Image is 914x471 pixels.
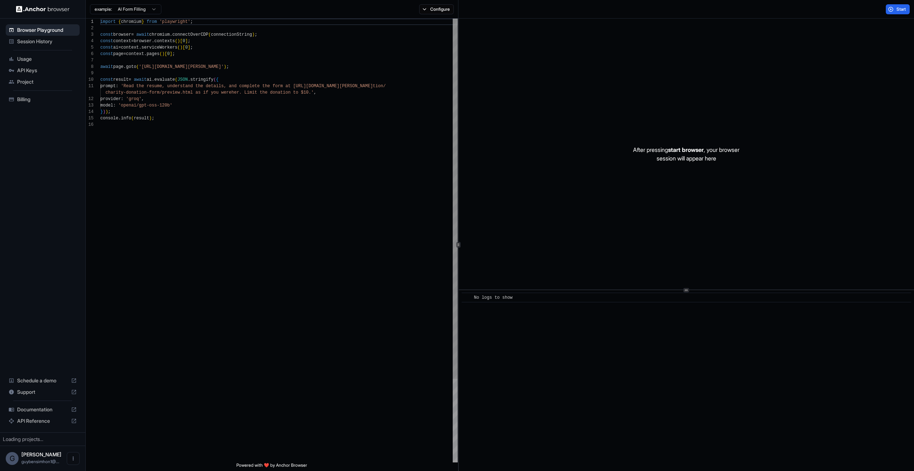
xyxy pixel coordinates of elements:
span: : [116,84,118,89]
span: await [136,32,149,37]
span: ; [255,32,257,37]
span: her. Limit the donation to $10.' [231,90,313,95]
span: from [147,19,157,24]
span: context [126,51,144,56]
button: Start [886,4,910,14]
span: page [113,51,124,56]
span: ; [188,39,190,44]
button: Open menu [67,452,80,465]
span: 'groq' [126,96,141,101]
span: serviceWorkers [141,45,177,50]
span: result [134,116,149,121]
span: ] [185,39,188,44]
span: chromium [121,19,142,24]
span: ( [136,64,139,69]
span: Start [897,6,907,12]
span: Powered with ❤️ by Anchor Browser [236,462,307,471]
div: 1 [86,19,94,25]
span: = [131,39,134,44]
span: contexts [154,39,175,44]
span: ] [188,45,190,50]
span: . [124,64,126,69]
span: example: [95,6,112,12]
div: Support [6,386,80,398]
div: Billing [6,94,80,105]
span: stringify [190,77,214,82]
div: 3 [86,31,94,38]
span: = [118,45,121,50]
span: 'playwright' [160,19,190,24]
span: const [100,51,113,56]
button: Configure [419,4,454,14]
span: import [100,19,116,24]
div: Documentation [6,404,80,415]
span: await [100,64,113,69]
span: ) [177,39,180,44]
span: prompt [100,84,116,89]
span: . [144,51,146,56]
span: ; [108,109,111,114]
span: provider [100,96,121,101]
span: ; [190,19,193,24]
span: . [118,116,121,121]
span: ; [190,45,193,50]
p: After pressing , your browser session will appear here [633,145,739,163]
span: Session History [17,38,77,45]
span: Schedule a demo [17,377,68,384]
div: 13 [86,102,94,109]
span: { [216,77,219,82]
div: 14 [86,109,94,115]
span: context [121,45,139,50]
span: const [100,39,113,44]
span: console [100,116,118,121]
span: Browser Playground [17,26,77,34]
div: API Reference [6,415,80,427]
span: Guy Ben Simhon [21,451,61,457]
span: , [314,90,316,95]
span: '[URL][DOMAIN_NAME][PERSON_NAME]' [139,64,224,69]
span: await [134,77,147,82]
span: [ [180,39,182,44]
div: Project [6,76,80,88]
span: Project [17,78,77,85]
span: evaluate [154,77,175,82]
div: 5 [86,44,94,51]
span: . [152,39,154,44]
span: JSON [177,77,188,82]
div: 8 [86,64,94,70]
span: ( [175,39,177,44]
span: API Reference [17,417,68,425]
div: Browser Playground [6,24,80,36]
span: : [113,103,116,108]
span: browser [134,39,152,44]
span: No logs to show [474,295,513,300]
div: 7 [86,57,94,64]
div: 6 [86,51,94,57]
span: lete the form at [URL][DOMAIN_NAME][PERSON_NAME] [250,84,373,89]
span: model [100,103,113,108]
span: = [124,51,126,56]
span: . [139,45,141,50]
span: guybensimhon1@gmail.com [21,459,59,464]
span: start browser [668,146,704,153]
span: const [100,32,113,37]
span: } [141,19,144,24]
div: Schedule a demo [6,375,80,386]
span: ai [113,45,118,50]
span: context [113,39,131,44]
span: pages [147,51,160,56]
span: ​ [465,294,469,301]
span: 'Read the resume, understand the details, and comp [121,84,250,89]
div: Loading projects... [3,436,82,443]
div: Session History [6,36,80,47]
span: goto [126,64,136,69]
span: ; [172,51,175,56]
span: : [121,96,124,101]
span: 0 [185,45,188,50]
span: 0 [182,39,185,44]
span: = [129,77,131,82]
span: { [118,19,121,24]
div: Usage [6,53,80,65]
div: G [6,452,19,465]
span: ) [149,116,152,121]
